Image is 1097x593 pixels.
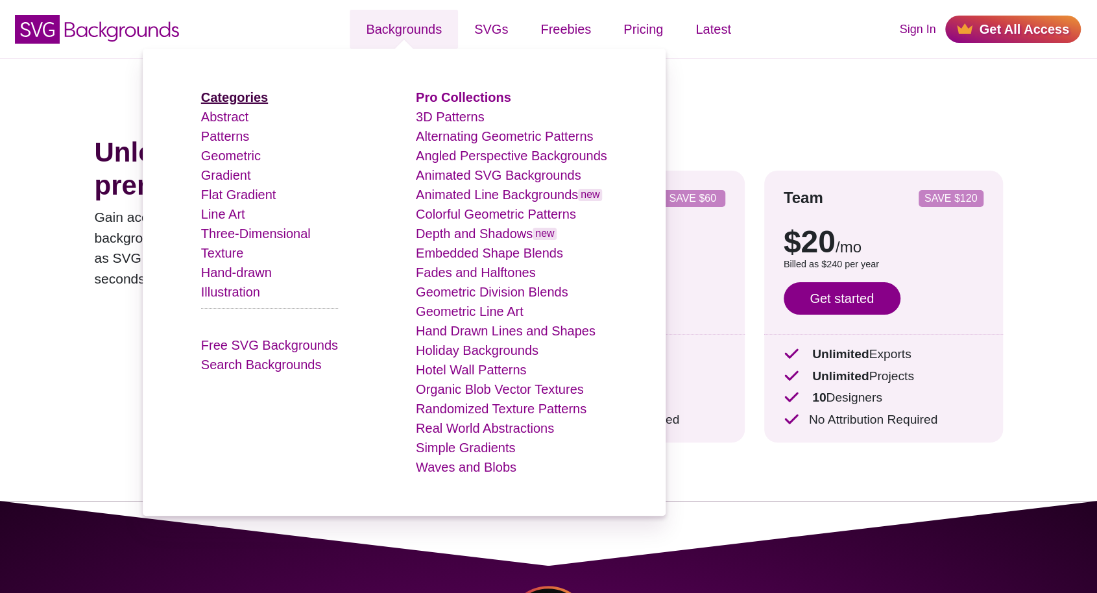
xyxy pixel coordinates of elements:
span: new [578,189,602,201]
p: Gain access to thousands of premium SVGs, including backgrounds, icons, doodles, and more. Everyt... [95,207,467,289]
a: Hotel Wall Patterns [416,363,526,377]
a: Hand-drawn [201,265,272,280]
a: Get All Access [945,16,1081,43]
a: Sign In [899,21,935,38]
p: $20 [784,226,983,258]
a: Illustration [201,285,260,299]
p: No Attribution Required [784,411,983,430]
a: 3D Patterns [416,110,485,124]
a: Depth and Shadowsnew [416,226,557,241]
a: Holiday Backgrounds [416,343,538,357]
a: Randomized Texture Patterns [416,402,586,416]
a: Backgrounds [350,10,458,49]
a: Categories [201,90,268,104]
a: Geometric Line Art [416,304,524,319]
a: Pro Collections [416,90,511,104]
a: Abstract [201,110,248,124]
p: Billed as $240 per year [784,258,983,272]
a: Angled Perspective Backgrounds [416,149,607,163]
a: Organic Blob Vector Textures [416,382,584,396]
strong: Unlimited [812,347,869,361]
a: Animated SVG Backgrounds [416,168,581,182]
a: Texture [201,246,244,260]
p: Exports [784,345,983,364]
a: Gradient [201,168,251,182]
a: Geometric Division Blends [416,285,568,299]
a: Embedded Shape Blends [416,246,563,260]
a: Colorful Geometric Patterns [416,207,576,221]
a: Freebies [524,10,607,49]
a: Free SVG Backgrounds [201,338,338,352]
strong: Unlimited [812,369,869,383]
p: SAVE $60 [666,193,720,204]
a: Hand Drawn Lines and Shapes [416,324,596,338]
a: Search Backgrounds [201,357,322,372]
a: SVGs [458,10,524,49]
a: Pricing [607,10,679,49]
strong: 10 [812,391,826,404]
a: Three-Dimensional [201,226,311,241]
a: Animated Line Backgroundsnew [416,188,603,202]
strong: Team [784,189,823,206]
p: SAVE $120 [924,193,978,204]
span: /mo [836,238,862,256]
a: Get started [784,282,900,315]
a: Waves and Blobs [416,460,516,474]
p: Projects [784,367,983,386]
a: Flat Gradient [201,188,276,202]
h1: Unlock access to all our premium graphics [95,136,467,202]
p: Designers [784,389,983,407]
a: Line Art [201,207,245,221]
a: Patterns [201,129,249,143]
a: Geometric [201,149,261,163]
a: Simple Gradients [416,441,515,455]
a: Latest [679,10,747,49]
a: Fades and Halftones [416,265,536,280]
span: new [533,228,557,240]
a: Real World Abstractions [416,421,554,435]
a: Alternating Geometric Patterns [416,129,593,143]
